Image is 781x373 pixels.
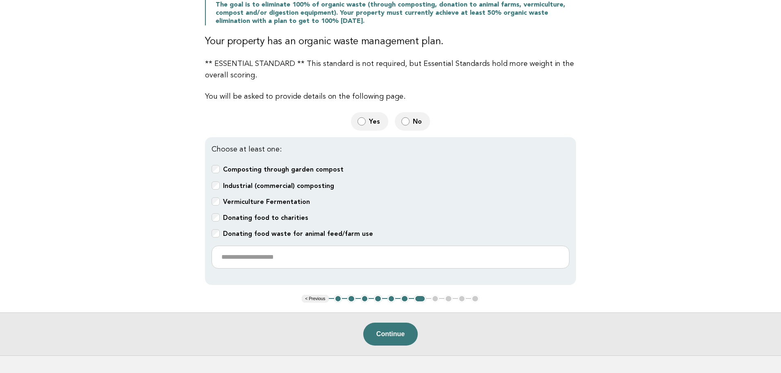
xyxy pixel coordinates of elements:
b: Donating food waste for animal feed/farm use [223,230,373,237]
button: 3 [361,295,369,303]
button: 6 [401,295,409,303]
button: 5 [387,295,396,303]
p: Choose at least one: [212,144,569,155]
input: Yes [357,117,366,126]
button: 7 [414,295,426,303]
button: < Previous [302,295,328,303]
b: Composting through garden compost [223,165,344,173]
button: 1 [334,295,342,303]
button: Continue [363,323,418,346]
span: Yes [369,117,382,126]
p: The goal is to eliminate 100% of organic waste (through composting, donation to animal farms, ver... [216,1,576,25]
p: ** ESSENTIAL STANDARD ** This standard is not required, but Essential Standards hold more weight ... [205,58,576,81]
button: 2 [347,295,355,303]
b: Donating food to charities [223,214,308,222]
p: You will be asked to provide details on the following page. [205,91,576,102]
h3: Your property has an organic waste management plan. [205,35,576,48]
b: Industrial (commercial) composting [223,182,334,190]
span: No [413,117,424,126]
input: No [401,117,410,126]
b: Vermiculture Fermentation [223,198,310,206]
button: 4 [374,295,382,303]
